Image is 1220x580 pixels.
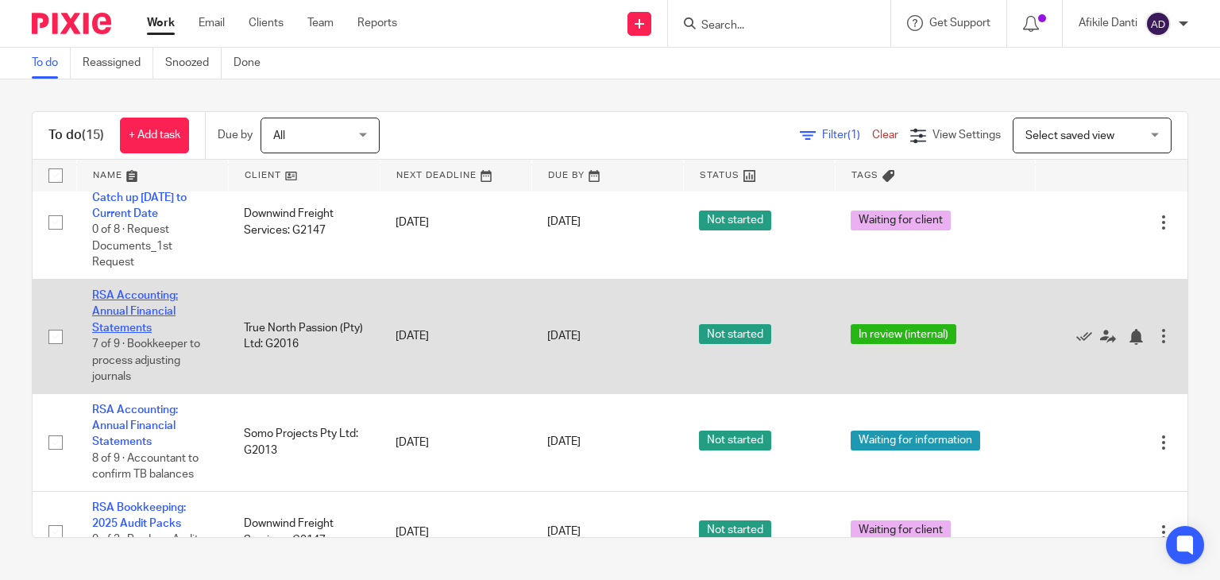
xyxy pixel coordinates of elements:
span: Filter [822,130,872,141]
span: Not started [699,211,771,230]
td: [DATE] [380,280,531,394]
span: 0 of 8 · Request Documents_1st Request [92,225,172,269]
td: [DATE] [380,393,531,491]
a: Mark as done [1076,328,1100,344]
p: Due by [218,127,253,143]
a: Reports [357,15,397,31]
a: Clear [872,130,898,141]
span: (1) [847,130,860,141]
span: Waiting for client [851,211,951,230]
a: RSA Accounting: Annual Financial Statements [92,290,178,334]
a: To do [32,48,71,79]
span: 8 of 9 · Accountant to confirm TB balances [92,453,199,481]
span: [DATE] [547,437,581,448]
a: Reassigned [83,48,153,79]
span: Waiting for client [851,520,951,540]
img: svg%3E [1145,11,1171,37]
span: [DATE] [547,217,581,228]
span: 7 of 9 · Bookkeeper to process adjusting journals [92,338,200,382]
a: Team [307,15,334,31]
a: RSA Bookkeeping: 2025 Audit Packs [92,502,186,529]
span: [DATE] [547,527,581,538]
span: [DATE] [547,331,581,342]
span: Get Support [929,17,990,29]
span: 0 of 3 · Produce Audit Pack [92,535,199,563]
td: Downwind Freight Services: G2147 [228,165,380,280]
a: Done [234,48,272,79]
td: Downwind Freight Services: G2147 [228,491,380,573]
input: Search [700,19,843,33]
td: [DATE] [380,165,531,280]
td: Somo Projects Pty Ltd: G2013 [228,393,380,491]
td: True North Passion (Pty) Ltd: G2016 [228,280,380,394]
a: + Add task [120,118,189,153]
span: In review (internal) [851,324,956,344]
a: RSA Accounting: Annual Financial Statements [92,404,178,448]
a: Work [147,15,175,31]
a: RSA Bookkeeping: Catch up [DATE] to Current Date [92,176,187,219]
span: Not started [699,431,771,450]
span: All [273,130,285,141]
a: Email [199,15,225,31]
span: Tags [851,171,878,180]
span: View Settings [932,130,1001,141]
span: Not started [699,520,771,540]
td: [DATE] [380,491,531,573]
img: Pixie [32,13,111,34]
a: Snoozed [165,48,222,79]
span: (15) [82,129,104,141]
a: Clients [249,15,284,31]
span: Waiting for information [851,431,980,450]
span: Select saved view [1025,130,1114,141]
span: Not started [699,324,771,344]
h1: To do [48,127,104,144]
p: Afikile Danti [1079,15,1137,31]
